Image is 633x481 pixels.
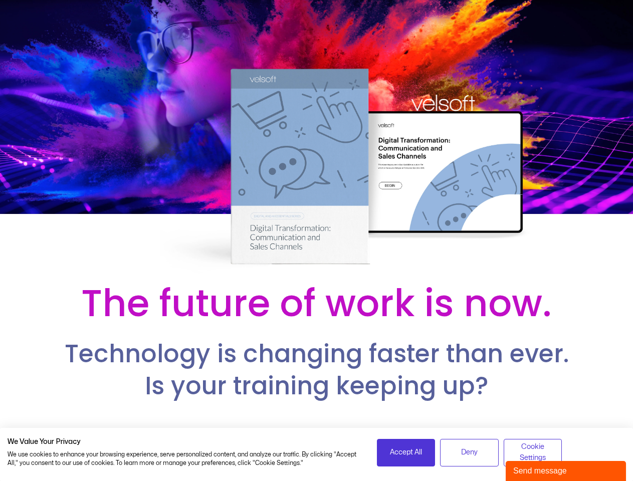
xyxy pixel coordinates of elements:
[32,279,601,327] h2: The future of work is now.
[32,338,600,402] h2: Technology is changing faster than ever. Is your training keeping up?
[506,459,628,481] iframe: chat widget
[8,437,362,446] h2: We Value Your Privacy
[390,447,422,458] span: Accept All
[377,439,436,466] button: Accept all cookies
[8,450,362,467] p: We use cookies to enhance your browsing experience, serve personalized content, and analyze our t...
[510,441,556,464] span: Cookie Settings
[504,439,562,466] button: Adjust cookie preferences
[461,447,478,458] span: Deny
[440,439,499,466] button: Deny all cookies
